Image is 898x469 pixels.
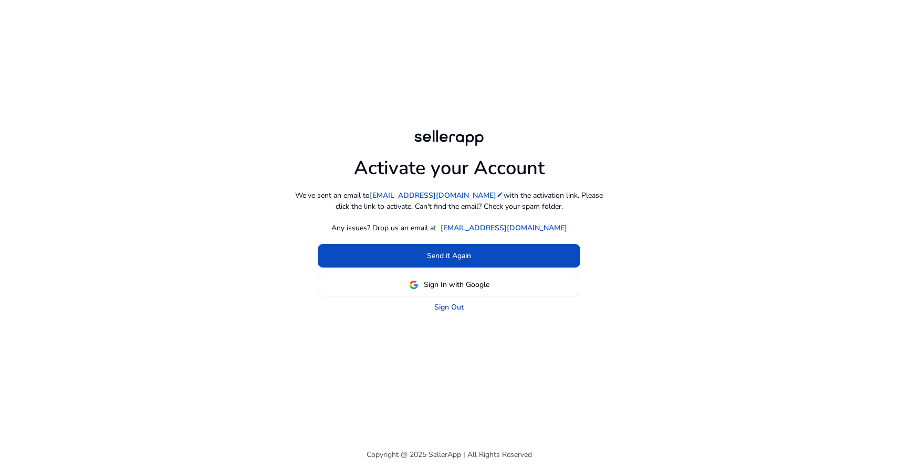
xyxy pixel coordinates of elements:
img: google-logo.svg [409,280,419,290]
p: Any issues? Drop us an email at [331,222,436,233]
h1: Activate your Account [354,148,545,179]
span: Sign In with Google [424,279,489,290]
button: Sign In with Google [318,273,580,296]
a: [EMAIL_ADDRESS][DOMAIN_NAME] [441,222,567,233]
a: Sign Out [434,302,464,313]
a: [EMAIL_ADDRESS][DOMAIN_NAME] [370,190,504,201]
mat-icon: edit [496,191,504,198]
span: Send it Again [427,250,471,261]
p: We've sent an email to with the activation link. Please click the link to activate. Can't find th... [291,190,607,212]
button: Send it Again [318,244,580,268]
